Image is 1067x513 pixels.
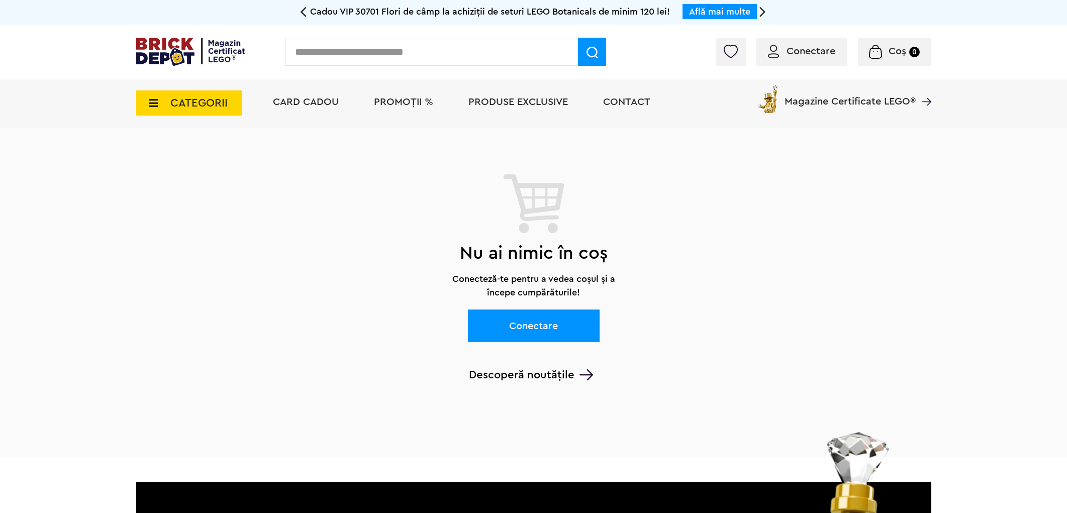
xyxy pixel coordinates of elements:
a: Magazine Certificate LEGO® [916,83,931,93]
span: Conectare [787,46,835,56]
a: Află mai multe [689,7,750,16]
span: Coș [889,46,906,56]
h2: Nu ai nimic în coș [136,234,931,272]
p: Conecteză-te pentru a vedea coșul și a începe cumpărăturile! [442,272,625,299]
a: Card Cadou [273,97,339,107]
span: Cadou VIP 30701 Flori de câmp la achiziții de seturi LEGO Botanicals de minim 120 lei! [310,7,670,16]
span: Magazine Certificate LEGO® [785,83,916,107]
a: Descoperă noutățile [136,368,926,381]
a: Conectare [768,46,835,56]
a: Conectare [468,310,600,342]
span: CATEGORII [170,97,228,109]
a: Produse exclusive [468,97,568,107]
a: PROMOȚII % [374,97,433,107]
img: Arrow%20-%20Down.svg [579,369,593,380]
small: 0 [909,47,920,57]
a: Contact [603,97,650,107]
